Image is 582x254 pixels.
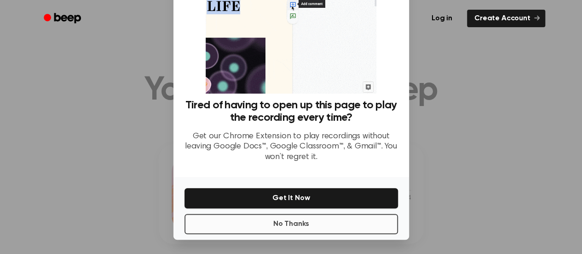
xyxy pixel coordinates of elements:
h3: Tired of having to open up this page to play the recording every time? [184,99,398,124]
a: Create Account [467,10,545,27]
button: Get It Now [184,188,398,208]
a: Log in [422,8,461,29]
p: Get our Chrome Extension to play recordings without leaving Google Docs™, Google Classroom™, & Gm... [184,131,398,163]
a: Beep [37,10,89,28]
button: No Thanks [184,214,398,234]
